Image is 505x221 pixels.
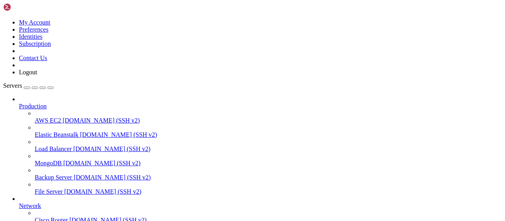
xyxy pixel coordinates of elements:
[35,138,502,153] li: Load Balancer [DOMAIN_NAME] (SSH v2)
[35,188,63,195] span: File Server
[73,145,151,152] span: [DOMAIN_NAME] (SSH v2)
[19,202,502,210] a: Network
[63,117,140,124] span: [DOMAIN_NAME] (SSH v2)
[19,33,43,40] a: Identities
[3,82,54,89] a: Servers
[35,188,502,195] a: File Server [DOMAIN_NAME] (SSH v2)
[19,202,41,209] span: Network
[35,117,502,124] a: AWS EC2 [DOMAIN_NAME] (SSH v2)
[3,3,49,11] img: Shellngn
[19,26,49,33] a: Preferences
[35,174,72,181] span: Backup Server
[35,153,502,167] li: MongoDB [DOMAIN_NAME] (SSH v2)
[19,19,50,26] a: My Account
[35,145,72,152] span: Load Balancer
[35,124,502,138] li: Elastic Beanstalk [DOMAIN_NAME] (SSH v2)
[35,110,502,124] li: AWS EC2 [DOMAIN_NAME] (SSH v2)
[64,188,142,195] span: [DOMAIN_NAME] (SSH v2)
[35,117,61,124] span: AWS EC2
[35,131,502,138] a: Elastic Beanstalk [DOMAIN_NAME] (SSH v2)
[35,181,502,195] li: File Server [DOMAIN_NAME] (SSH v2)
[19,103,47,110] span: Production
[35,174,502,181] a: Backup Server [DOMAIN_NAME] (SSH v2)
[19,69,37,76] a: Logout
[35,167,502,181] li: Backup Server [DOMAIN_NAME] (SSH v2)
[19,40,51,47] a: Subscription
[63,160,140,166] span: [DOMAIN_NAME] (SSH v2)
[19,55,47,61] a: Contact Us
[35,145,502,153] a: Load Balancer [DOMAIN_NAME] (SSH v2)
[3,82,22,89] span: Servers
[19,103,502,110] a: Production
[74,174,151,181] span: [DOMAIN_NAME] (SSH v2)
[80,131,157,138] span: [DOMAIN_NAME] (SSH v2)
[35,160,502,167] a: MongoDB [DOMAIN_NAME] (SSH v2)
[19,96,502,195] li: Production
[35,160,62,166] span: MongoDB
[35,131,79,138] span: Elastic Beanstalk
